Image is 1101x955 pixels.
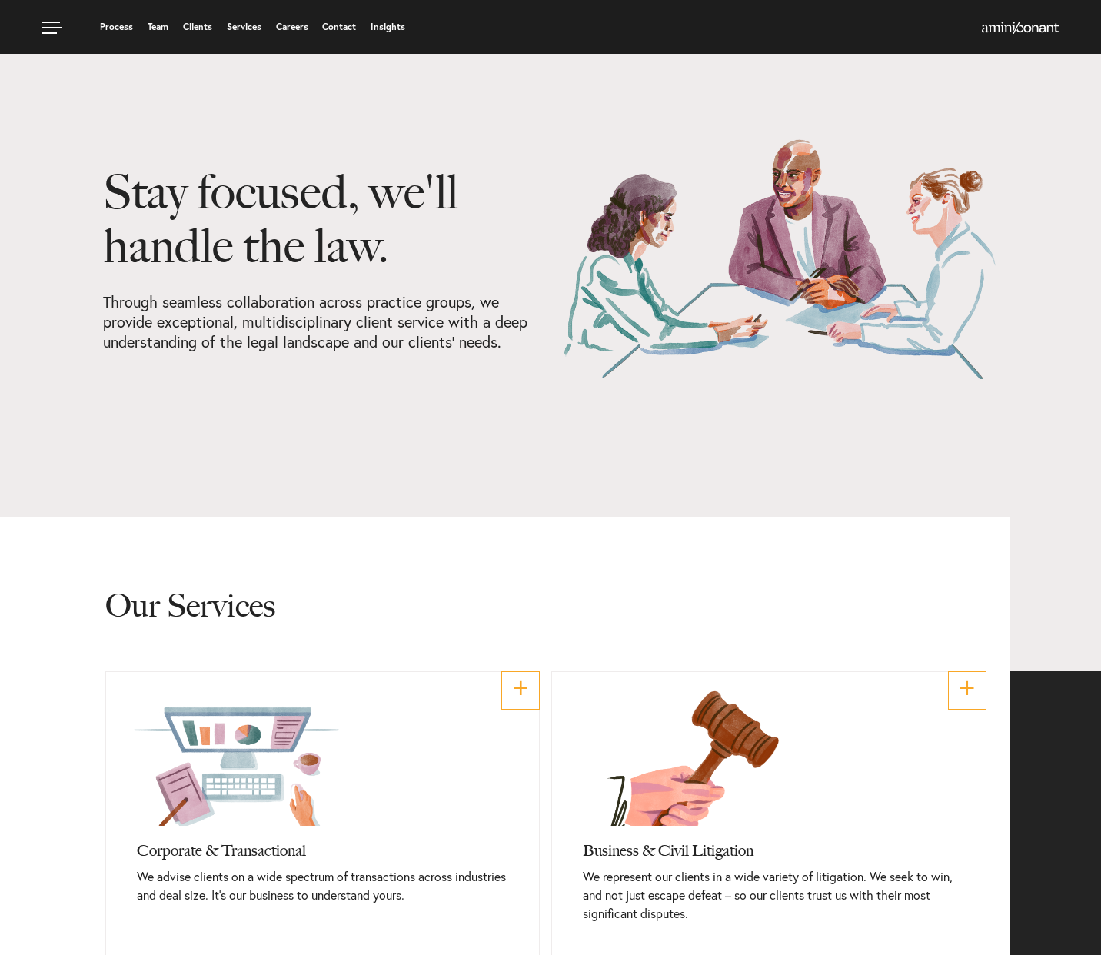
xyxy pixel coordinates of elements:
h3: Business & Civil Litigation [583,826,954,867]
a: + [948,671,986,710]
a: Clients [183,22,212,32]
img: Our Services [562,138,998,379]
h1: Stay focused, we'll handle the law. [103,165,539,292]
a: Team [148,22,168,32]
a: Home [982,22,1059,35]
p: Through seamless collaboration across practice groups, we provide exceptional, multidisciplinary ... [103,292,539,352]
a: + [501,671,540,710]
a: Careers [276,22,308,32]
a: Corporate & TransactionalWe advise clients on a wide spectrum of transactions across industries a... [106,826,539,940]
h2: Our Services [105,517,986,671]
a: Services [227,22,261,32]
p: We represent our clients in a wide variety of litigation. We seek to win, and not just escape def... [583,867,954,923]
img: Amini & Conant [982,22,1059,34]
a: Insights [371,22,405,32]
a: Contact [322,22,356,32]
a: Process [100,22,133,32]
h3: Corporate & Transactional [137,826,508,867]
p: We advise clients on a wide spectrum of transactions across industries and deal size. It’s our bu... [137,867,508,904]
